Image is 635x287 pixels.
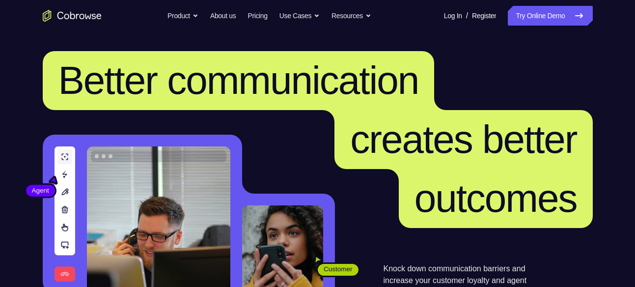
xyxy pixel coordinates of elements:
a: About us [210,6,236,26]
a: Go to the home page [43,10,102,22]
button: Resources [331,6,371,26]
a: Log In [444,6,462,26]
span: outcomes [414,176,577,220]
span: creates better [350,117,577,161]
a: Pricing [248,6,267,26]
a: Register [472,6,496,26]
span: Better communication [58,58,419,102]
a: Try Online Demo [508,6,592,26]
span: / [466,10,468,22]
button: Use Cases [279,6,320,26]
button: Product [167,6,198,26]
